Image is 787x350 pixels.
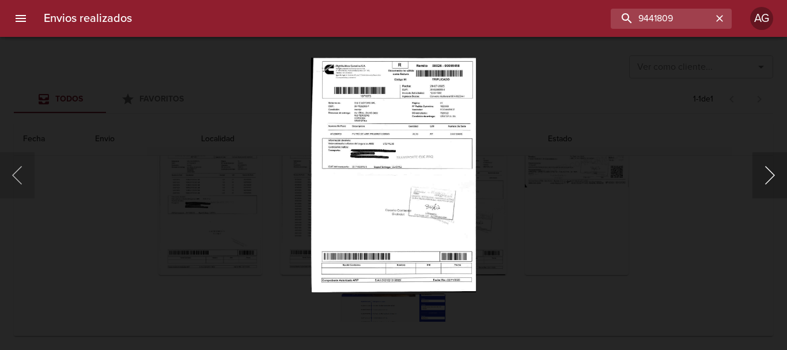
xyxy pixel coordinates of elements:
[752,152,787,198] button: Siguiente
[611,9,712,29] input: buscar
[311,58,476,292] img: Image
[44,9,132,28] h6: Envios realizados
[750,7,773,30] div: AG
[750,7,773,30] div: Abrir información de usuario
[7,5,35,32] button: menu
